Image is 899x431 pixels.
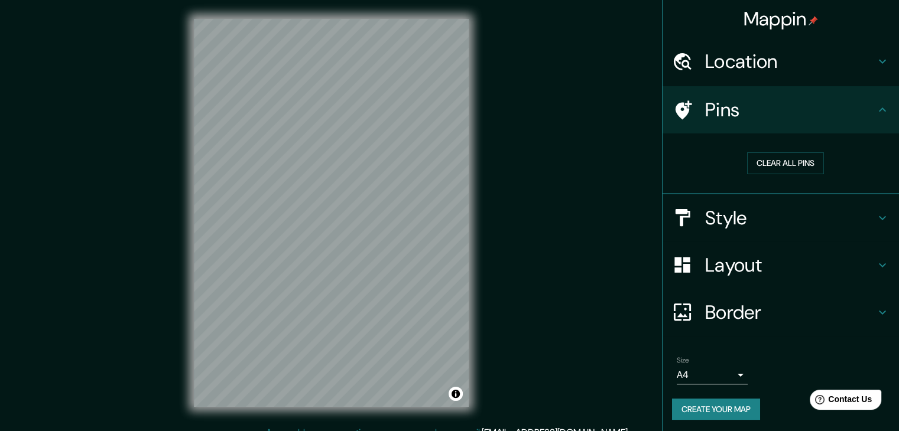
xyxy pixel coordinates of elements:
h4: Pins [705,98,875,122]
h4: Layout [705,253,875,277]
button: Create your map [672,399,760,420]
div: A4 [677,365,748,384]
div: Pins [663,86,899,133]
h4: Location [705,50,875,73]
label: Size [677,355,689,365]
h4: Border [705,301,875,324]
div: Location [663,38,899,85]
iframe: Help widget launcher [794,385,886,418]
div: Layout [663,241,899,289]
button: Toggle attribution [449,387,463,401]
div: Border [663,289,899,336]
img: pin-icon.png [809,16,818,25]
div: Style [663,194,899,241]
button: Clear all pins [747,152,824,174]
canvas: Map [194,19,469,407]
h4: Mappin [744,7,819,31]
h4: Style [705,206,875,230]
